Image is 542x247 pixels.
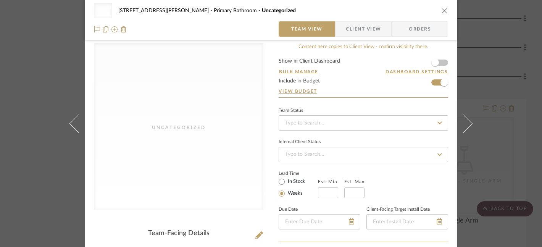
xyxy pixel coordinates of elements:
[140,124,217,131] div: Uncategorized
[291,21,323,37] span: Team View
[346,21,381,37] span: Client View
[118,8,214,13] span: [STREET_ADDRESS][PERSON_NAME]
[279,214,360,229] input: Enter Due Date
[279,68,319,75] button: Bulk Manage
[121,26,127,32] img: Remove from project
[318,179,337,184] label: Est. Min
[279,115,448,131] input: Type to Search…
[279,109,303,113] div: Team Status
[279,170,318,177] label: Lead Time
[400,21,439,37] span: Orders
[279,177,318,198] mat-radio-group: Select item type
[286,178,305,185] label: In Stock
[366,208,430,211] label: Client-Facing Target Install Date
[344,179,365,184] label: Est. Max
[279,147,448,162] input: Type to Search…
[279,88,448,94] a: View Budget
[279,43,448,51] div: Content here copies to Client View - confirm visibility there.
[94,229,263,238] div: Team-Facing Details
[441,7,448,14] button: close
[279,208,298,211] label: Due Date
[286,190,303,197] label: Weeks
[262,8,296,13] span: Uncategorized
[366,214,448,229] input: Enter Install Date
[279,140,321,144] div: Internal Client Status
[214,8,262,13] span: Primary Bathroom
[385,68,448,75] button: Dashboard Settings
